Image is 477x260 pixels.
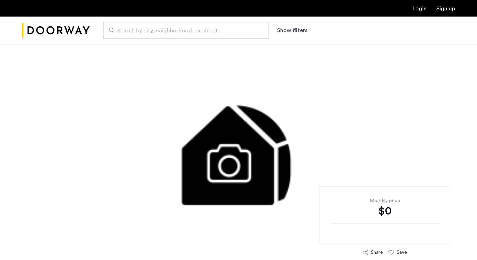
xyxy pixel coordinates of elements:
[371,249,383,256] div: Share
[103,22,269,39] input: Apartment Search
[277,26,307,34] button: Show or hide filters
[436,6,455,11] a: Registration
[117,27,250,35] span: Search by city, neighborhood, or street.
[331,204,439,218] div: $0
[22,18,90,43] img: logo
[22,18,90,43] a: Cazamio Logo
[413,6,427,11] a: Login
[331,197,439,204] div: Monthly price
[397,249,407,256] div: Save
[86,44,391,251] img: 3.gif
